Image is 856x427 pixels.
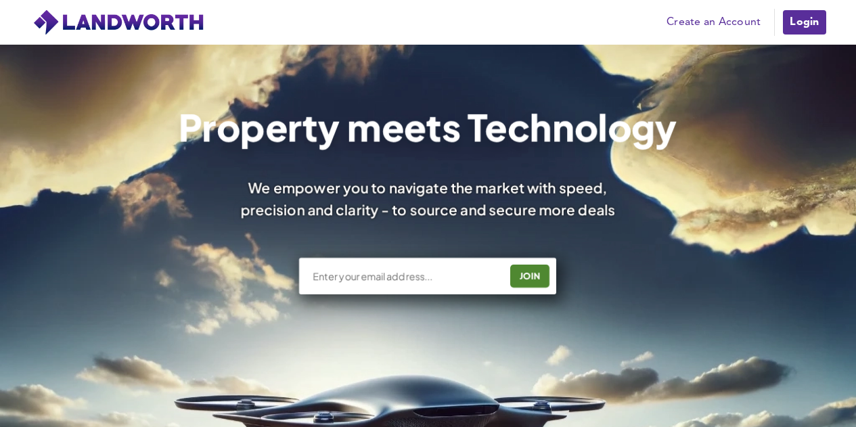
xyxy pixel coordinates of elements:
a: Create an Account [660,12,767,32]
a: Login [782,9,827,36]
input: Enter your email address... [312,269,501,283]
h1: Property meets Technology [179,108,677,145]
div: We empower you to navigate the market with speed, precision and clarity - to source and secure mo... [223,177,634,219]
div: JOIN [515,265,546,287]
button: JOIN [511,265,550,288]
